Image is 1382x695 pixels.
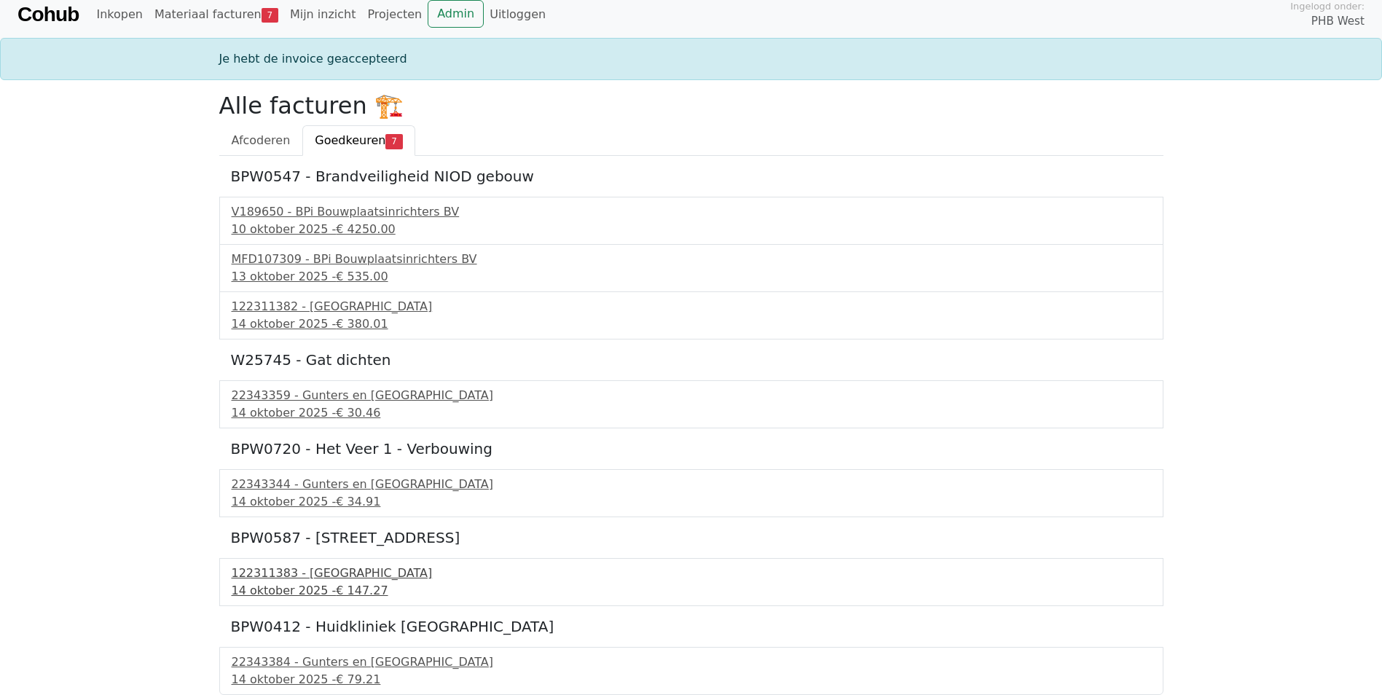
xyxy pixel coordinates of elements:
span: € 79.21 [336,672,380,686]
div: 122311383 - [GEOGRAPHIC_DATA] [232,565,1151,582]
span: 7 [385,134,402,149]
div: 22343359 - Gunters en [GEOGRAPHIC_DATA] [232,387,1151,404]
a: 122311383 - [GEOGRAPHIC_DATA]14 oktober 2025 -€ 147.27 [232,565,1151,600]
div: V189650 - BPi Bouwplaatsinrichters BV [232,203,1151,221]
div: 14 oktober 2025 - [232,404,1151,422]
span: € 4250.00 [336,222,395,236]
span: 7 [262,8,278,23]
span: € 380.01 [336,317,388,331]
div: 10 oktober 2025 - [232,221,1151,238]
a: 22343344 - Gunters en [GEOGRAPHIC_DATA]14 oktober 2025 -€ 34.91 [232,476,1151,511]
div: 14 oktober 2025 - [232,493,1151,511]
span: PHB West [1311,13,1365,30]
h5: BPW0720 - Het Veer 1 - Verbouwing [231,440,1152,458]
a: V189650 - BPi Bouwplaatsinrichters BV10 oktober 2025 -€ 4250.00 [232,203,1151,238]
div: 14 oktober 2025 - [232,315,1151,333]
h2: Alle facturen 🏗️ [219,92,1163,119]
a: 122311382 - [GEOGRAPHIC_DATA]14 oktober 2025 -€ 380.01 [232,298,1151,333]
div: 22343384 - Gunters en [GEOGRAPHIC_DATA] [232,653,1151,671]
a: MFD107309 - BPi Bouwplaatsinrichters BV13 oktober 2025 -€ 535.00 [232,251,1151,286]
span: € 147.27 [336,584,388,597]
div: 13 oktober 2025 - [232,268,1151,286]
h5: W25745 - Gat dichten [231,351,1152,369]
h5: BPW0587 - [STREET_ADDRESS] [231,529,1152,546]
div: 22343344 - Gunters en [GEOGRAPHIC_DATA] [232,476,1151,493]
div: 122311382 - [GEOGRAPHIC_DATA] [232,298,1151,315]
span: € 30.46 [336,406,380,420]
h5: BPW0547 - Brandveiligheid NIOD gebouw [231,168,1152,185]
a: Goedkeuren7 [302,125,415,156]
span: Afcoderen [232,133,291,147]
div: MFD107309 - BPi Bouwplaatsinrichters BV [232,251,1151,268]
div: Je hebt de invoice geaccepteerd [211,50,1172,68]
span: € 535.00 [336,270,388,283]
a: 22343359 - Gunters en [GEOGRAPHIC_DATA]14 oktober 2025 -€ 30.46 [232,387,1151,422]
div: 14 oktober 2025 - [232,671,1151,688]
a: Afcoderen [219,125,303,156]
span: Goedkeuren [315,133,385,147]
div: 14 oktober 2025 - [232,582,1151,600]
h5: BPW0412 - Huidkliniek [GEOGRAPHIC_DATA] [231,618,1152,635]
a: 22343384 - Gunters en [GEOGRAPHIC_DATA]14 oktober 2025 -€ 79.21 [232,653,1151,688]
span: € 34.91 [336,495,380,509]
